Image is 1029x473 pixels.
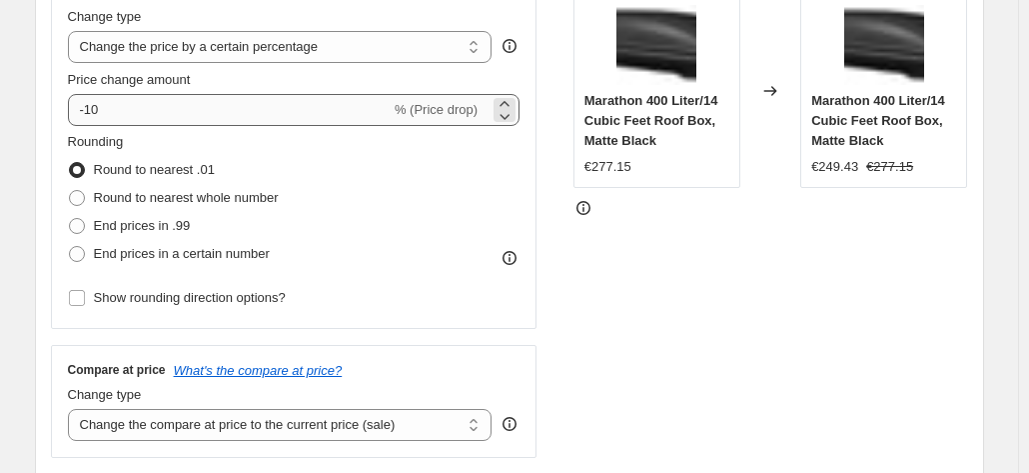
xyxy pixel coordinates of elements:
div: €249.43 [811,157,858,177]
span: Price change amount [68,72,191,87]
div: help [500,414,519,434]
input: -15 [68,94,391,126]
div: help [500,36,519,56]
button: What's the compare at price? [174,363,343,378]
h3: Compare at price [68,362,166,378]
span: Round to nearest .01 [94,162,215,177]
div: €277.15 [584,157,631,177]
span: End prices in .99 [94,218,191,233]
span: Show rounding direction options? [94,290,286,305]
span: Marathon 400 Liter/14 Cubic Feet Roof Box, Matte Black [584,93,718,148]
span: Round to nearest whole number [94,190,279,205]
span: % (Price drop) [395,102,478,117]
img: 51MErfLHjrL_80x.jpg [844,5,924,85]
span: Change type [68,9,142,24]
span: Rounding [68,134,124,149]
img: 51MErfLHjrL_80x.jpg [616,5,696,85]
span: Change type [68,387,142,402]
span: End prices in a certain number [94,246,270,261]
span: Marathon 400 Liter/14 Cubic Feet Roof Box, Matte Black [811,93,945,148]
strike: €277.15 [866,157,913,177]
